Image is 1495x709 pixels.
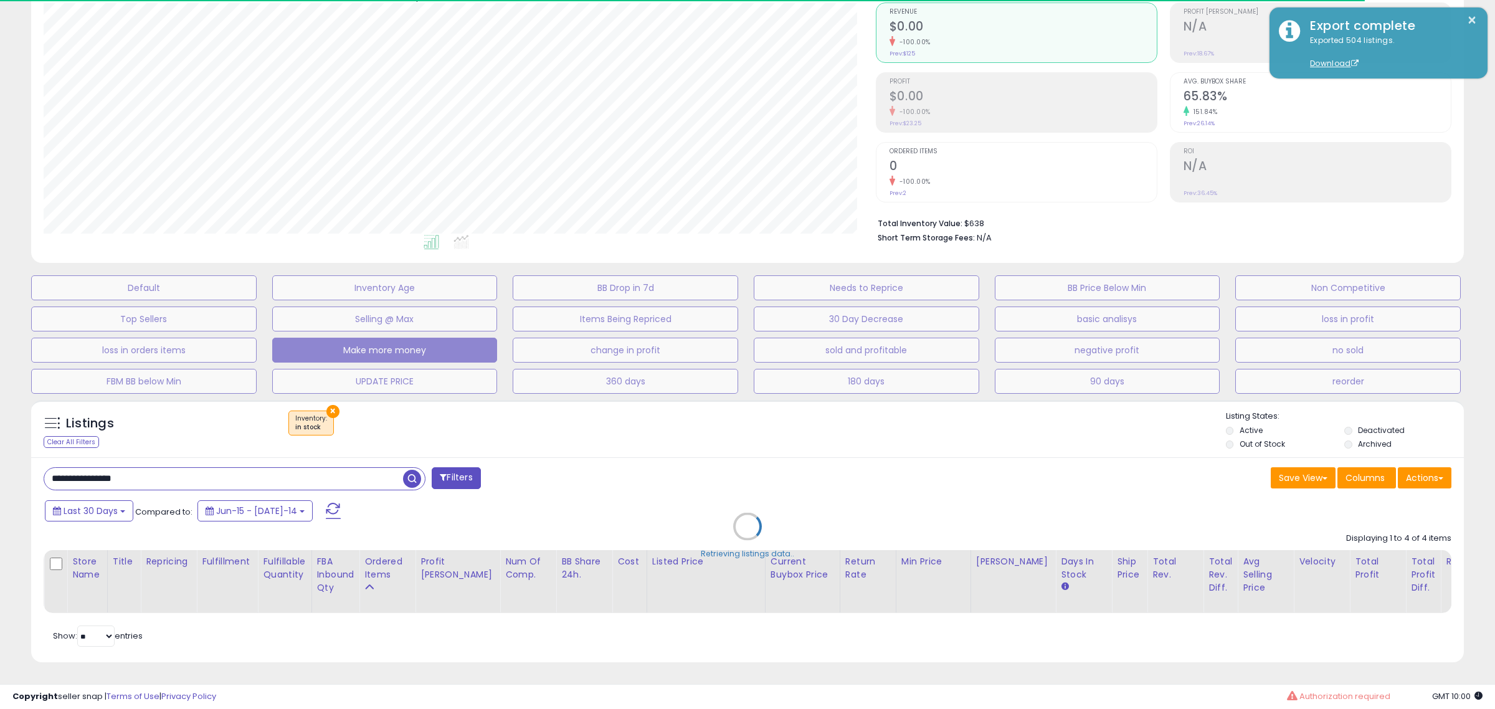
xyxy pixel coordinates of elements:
[895,177,931,186] small: -100.00%
[1184,89,1451,106] h2: 65.83%
[1184,189,1217,197] small: Prev: 36.45%
[878,218,962,229] b: Total Inventory Value:
[272,307,498,331] button: Selling @ Max
[272,275,498,300] button: Inventory Age
[977,232,992,244] span: N/A
[1184,50,1214,57] small: Prev: 18.67%
[1432,690,1483,702] span: 2025-08-14 10:00 GMT
[995,338,1220,363] button: negative profit
[12,691,216,703] div: seller snap | |
[513,307,738,331] button: Items Being Repriced
[513,338,738,363] button: change in profit
[890,89,1157,106] h2: $0.00
[878,215,1442,230] li: $638
[754,307,979,331] button: 30 Day Decrease
[31,338,257,363] button: loss in orders items
[890,189,906,197] small: Prev: 2
[890,120,921,127] small: Prev: $23.25
[890,19,1157,36] h2: $0.00
[890,79,1157,85] span: Profit
[1189,107,1218,117] small: 151.84%
[754,369,979,394] button: 180 days
[31,307,257,331] button: Top Sellers
[995,275,1220,300] button: BB Price Below Min
[754,338,979,363] button: sold and profitable
[701,548,794,559] div: Retrieving listings data..
[1301,17,1478,35] div: Export complete
[890,148,1157,155] span: Ordered Items
[878,232,975,243] b: Short Term Storage Fees:
[272,338,498,363] button: Make more money
[513,369,738,394] button: 360 days
[31,275,257,300] button: Default
[895,107,931,117] small: -100.00%
[1235,307,1461,331] button: loss in profit
[1235,275,1461,300] button: Non Competitive
[1184,148,1451,155] span: ROI
[107,690,159,702] a: Terms of Use
[1235,338,1461,363] button: no sold
[161,690,216,702] a: Privacy Policy
[513,275,738,300] button: BB Drop in 7d
[272,369,498,394] button: UPDATE PRICE
[1184,19,1451,36] h2: N/A
[1467,12,1477,28] button: ×
[1235,369,1461,394] button: reorder
[1184,79,1451,85] span: Avg. Buybox Share
[890,159,1157,176] h2: 0
[1301,35,1478,70] div: Exported 504 listings.
[995,307,1220,331] button: basic analisys
[1184,120,1215,127] small: Prev: 26.14%
[890,9,1157,16] span: Revenue
[1310,58,1359,69] a: Download
[895,37,931,47] small: -100.00%
[12,690,58,702] strong: Copyright
[1184,159,1451,176] h2: N/A
[31,369,257,394] button: FBM BB below Min
[995,369,1220,394] button: 90 days
[1184,9,1451,16] span: Profit [PERSON_NAME]
[890,50,915,57] small: Prev: $125
[754,275,979,300] button: Needs to Reprice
